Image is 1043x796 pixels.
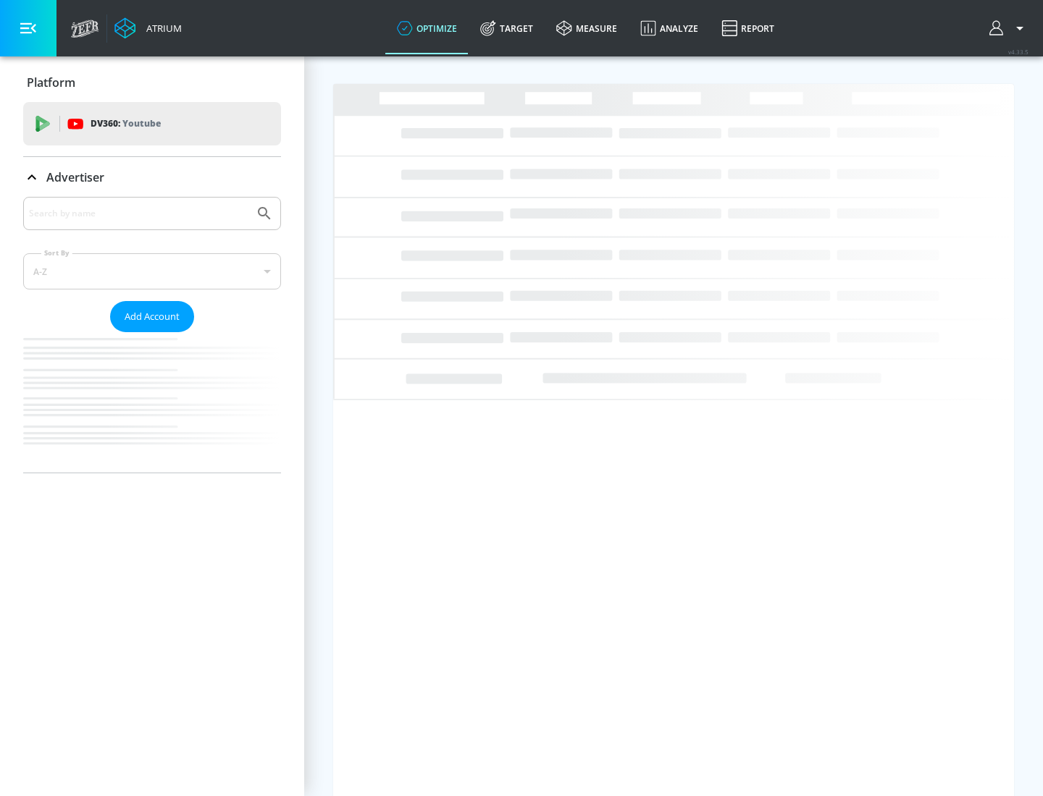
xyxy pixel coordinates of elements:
[1008,48,1029,56] span: v 4.33.5
[629,2,710,54] a: Analyze
[29,204,248,223] input: Search by name
[27,75,75,90] p: Platform
[114,17,182,39] a: Atrium
[23,332,281,473] nav: list of Advertiser
[110,301,194,332] button: Add Account
[125,308,180,325] span: Add Account
[23,62,281,103] div: Platform
[469,2,545,54] a: Target
[23,253,281,289] div: A-Z
[91,116,161,132] p: DV360:
[545,2,629,54] a: measure
[23,197,281,473] div: Advertiser
[122,116,161,131] p: Youtube
[46,169,104,185] p: Advertiser
[23,157,281,198] div: Advertiser
[141,22,182,35] div: Atrium
[23,102,281,145] div: DV360: Youtube
[385,2,469,54] a: optimize
[41,248,72,258] label: Sort By
[710,2,786,54] a: Report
